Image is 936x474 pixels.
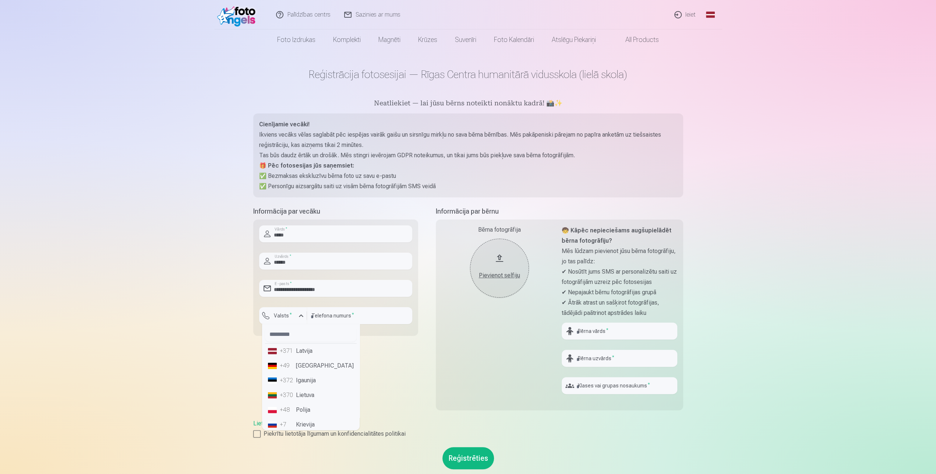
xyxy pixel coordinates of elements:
p: Ikviens vecāks vēlas saglabāt pēc iespējas vairāk gaišu un sirsnīgu mirkļu no sava bērna bērnības... [259,130,677,150]
a: Foto izdrukas [268,29,324,50]
a: All products [605,29,668,50]
img: /fa1 [217,3,259,27]
div: Bērna fotogrāfija [442,225,557,234]
strong: 🎁 Pēc fotosesijas jūs saņemsiet: [259,162,354,169]
div: +48 [280,405,294,414]
p: ✅ Bezmaksas ekskluzīvu bērna foto uz savu e-pastu [259,171,677,181]
button: Pievienot selfiju [470,239,529,298]
li: Latvija [265,344,357,358]
button: Reģistrēties [442,447,494,469]
li: Lietuva [265,388,357,403]
a: Komplekti [324,29,370,50]
label: Piekrītu lietotāja līgumam un konfidencialitātes politikai [253,429,683,438]
li: [GEOGRAPHIC_DATA] [265,358,357,373]
strong: 🧒 Kāpēc nepieciešams augšupielādēt bērna fotogrāfiju? [562,227,671,244]
p: ✔ Nepajaukt bērnu fotogrāfijas grupā [562,287,677,298]
button: Valsts* [259,307,307,324]
div: +371 [280,347,294,355]
a: Suvenīri [446,29,485,50]
a: Magnēti [370,29,409,50]
label: Valsts [271,312,295,319]
strong: Cienījamie vecāki! [259,121,310,128]
h5: Informācija par bērnu [436,206,683,217]
p: Tas būs daudz ērtāk un drošāk. Mēs stingri ievērojam GDPR noteikumus, un tikai jums būs piekļuve ... [259,150,677,161]
li: Igaunija [265,373,357,388]
div: +372 [280,376,294,385]
div: , [253,419,683,438]
h5: Neatliekiet — lai jūsu bērns noteikti nonāktu kadrā! 📸✨ [253,99,683,109]
a: Lietošanas līgums [253,420,300,427]
a: Atslēgu piekariņi [543,29,605,50]
li: Polija [265,403,357,417]
h1: Reģistrācija fotosesijai — Rīgas Centra humanitārā vidusskola (lielā skola) [253,68,683,81]
li: Krievija [265,417,357,432]
p: Mēs lūdzam pievienot jūsu bērna fotogrāfiju, jo tas palīdz: [562,246,677,267]
p: ✔ Ātrāk atrast un sašķirot fotogrāfijas, tādējādi paātrinot apstrādes laiku [562,298,677,318]
a: Krūzes [409,29,446,50]
div: +7 [280,420,294,429]
p: ✅ Personīgu aizsargātu saiti uz visām bērna fotogrāfijām SMS veidā [259,181,677,192]
h5: Informācija par vecāku [253,206,418,217]
div: +49 [280,361,294,370]
p: ✔ Nosūtīt jums SMS ar personalizētu saiti uz fotogrāfijām uzreiz pēc fotosesijas [562,267,677,287]
div: +370 [280,391,294,400]
a: Foto kalendāri [485,29,543,50]
div: Pievienot selfiju [477,271,522,280]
